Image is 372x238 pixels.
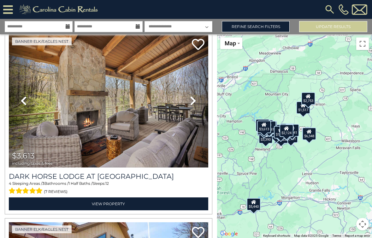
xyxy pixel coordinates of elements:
a: View Property [9,197,208,210]
div: $3,390 [259,131,273,144]
a: Banner Elk/Eagles Nest [12,225,72,233]
span: Map data ©2025 Google [294,234,328,237]
span: 4 [9,181,11,186]
div: $2,067 [272,124,286,137]
span: including taxes & fees [12,161,52,165]
button: Keyboard shortcuts [263,234,290,238]
div: $2,124 [280,124,293,137]
button: Map camera controls [356,218,369,230]
span: 1 Half Baths / [68,181,92,186]
div: $3,613 [257,121,271,133]
img: Google [219,230,239,238]
div: $3,103 [274,131,288,143]
a: Add to favorites [192,38,204,52]
a: Open this area in Google Maps (opens a new window) [219,230,239,238]
div: $1,517 [296,101,310,114]
button: Change map style [220,37,242,49]
div: $8,129 [257,122,271,135]
h3: Dark Horse Lodge at Eagles Nest [9,172,208,181]
span: (7 reviews) [44,188,68,196]
span: $3,613 [12,151,35,160]
div: Sleeping Areas / Bathrooms / Sleeps: [9,181,208,196]
button: Update Results [299,21,367,32]
div: $2,041 [286,124,299,136]
div: $3,071 [256,119,269,132]
a: [PHONE_NUMBER] [337,4,350,15]
span: 12 [105,181,109,186]
button: Toggle fullscreen view [356,37,369,50]
div: $1,823 [280,123,294,136]
a: Report a map error [345,234,370,237]
span: Map [225,40,236,47]
a: Terms (opens in new tab) [332,234,341,237]
div: $5,440 [247,198,261,210]
div: $1,353 [274,126,288,138]
img: search-regular.svg [324,4,335,15]
div: $2,191 [284,130,298,143]
div: $3,566 [269,127,283,139]
span: 3 [42,181,44,186]
img: Khaki-logo.png [16,3,103,16]
a: Banner Elk/Eagles Nest [12,37,72,45]
div: $2,753 [301,92,315,105]
a: Dark Horse Lodge at [GEOGRAPHIC_DATA] [9,172,208,181]
div: $2,497 [262,121,276,133]
img: thumbnail_164375637.jpeg [9,34,208,167]
a: Refine Search Filters [222,21,290,32]
div: $6,348 [302,127,316,140]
